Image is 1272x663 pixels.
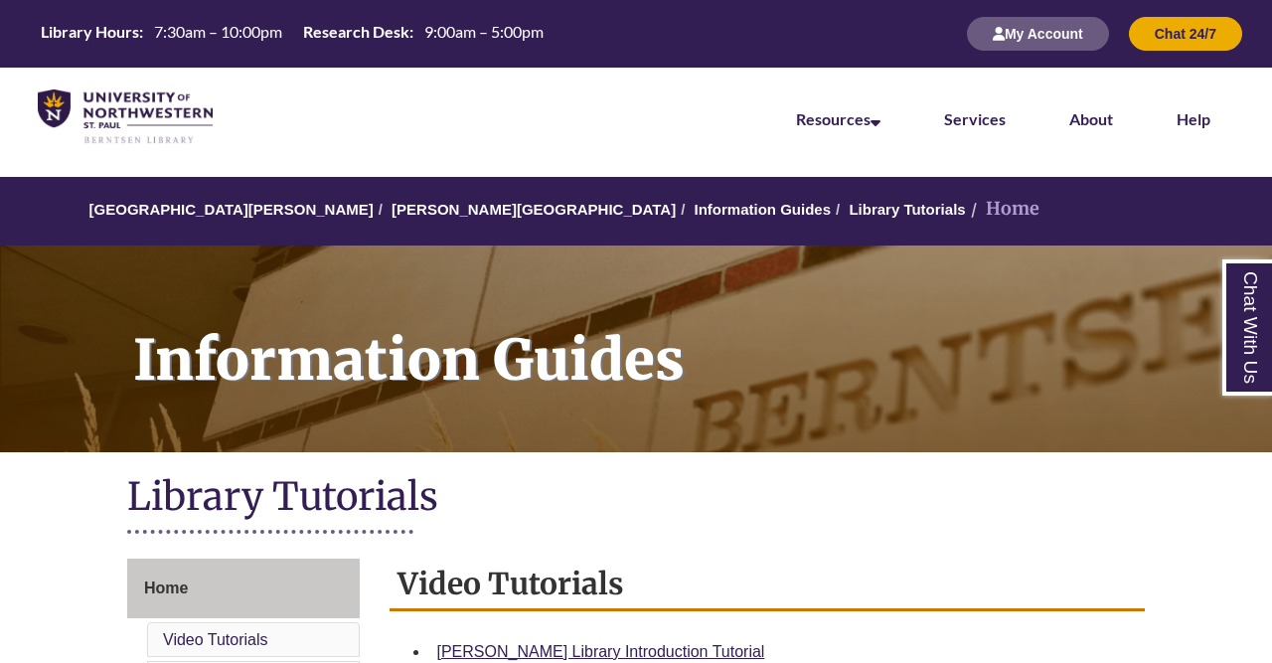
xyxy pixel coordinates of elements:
span: 7:30am – 10:00pm [154,22,282,41]
a: [PERSON_NAME][GEOGRAPHIC_DATA] [392,201,676,218]
span: Home [144,580,188,596]
a: Information Guides [695,201,832,218]
h1: Information Guides [111,246,1272,426]
a: My Account [967,25,1109,42]
a: Help [1177,109,1210,128]
button: Chat 24/7 [1129,17,1242,51]
h1: Library Tutorials [127,472,1145,525]
a: About [1069,109,1113,128]
span: 9:00am – 5:00pm [424,22,544,41]
a: [GEOGRAPHIC_DATA][PERSON_NAME] [89,201,374,218]
img: UNWSP Library Logo [38,89,213,145]
h2: Video Tutorials [390,559,1146,611]
a: Home [127,559,360,618]
th: Library Hours: [33,21,146,43]
a: [PERSON_NAME] Library Introduction Tutorial [437,643,765,660]
a: Library Tutorials [849,201,965,218]
button: My Account [967,17,1109,51]
li: Home [966,195,1039,224]
a: Video Tutorials [163,631,268,648]
table: Hours Today [33,21,552,46]
th: Research Desk: [295,21,416,43]
a: Services [944,109,1006,128]
a: Resources [796,109,880,128]
a: Chat 24/7 [1129,25,1242,42]
a: Hours Today [33,21,552,48]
